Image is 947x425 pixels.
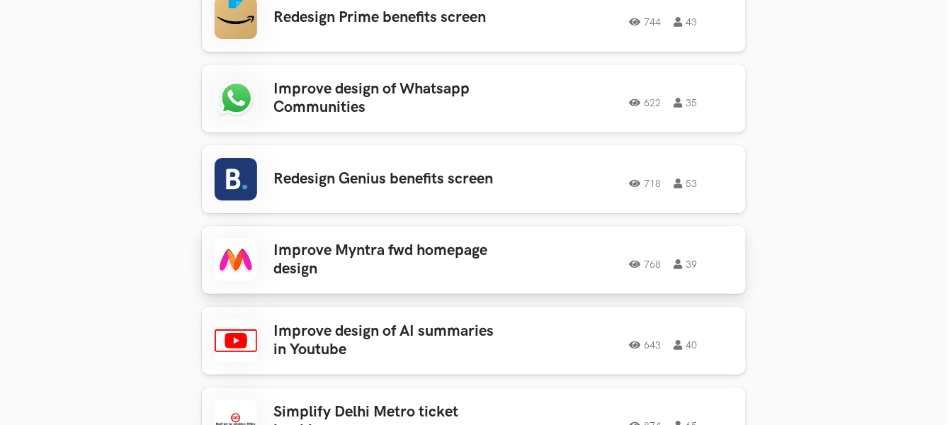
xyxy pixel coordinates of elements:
span: 744 [630,17,662,27]
a: Redesign Genius benefits screen 718 53 [202,145,746,213]
a: Improve design of Whatsapp Communities 622 35 [202,64,746,132]
h3: Improve design of AI summaries in Youtube [274,322,495,360]
a: Improve design of AI summaries in Youtube 643 40 [202,307,746,375]
span: 39 [674,259,698,269]
h3: Improve Myntra fwd homepage design [274,242,495,279]
span: 43 [674,17,698,27]
span: 643 [630,340,662,350]
h3: Redesign Genius benefits screen [274,170,495,188]
span: 718 [630,178,662,188]
span: 768 [630,259,662,269]
span: 622 [630,98,662,108]
span: 40 [674,340,698,350]
a: Improve Myntra fwd homepage design 768 39 [202,226,746,294]
h3: Improve design of Whatsapp Communities [274,80,495,118]
span: 53 [674,178,698,188]
span: 35 [674,98,698,108]
h3: Redesign Prime benefits screen [274,8,495,27]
